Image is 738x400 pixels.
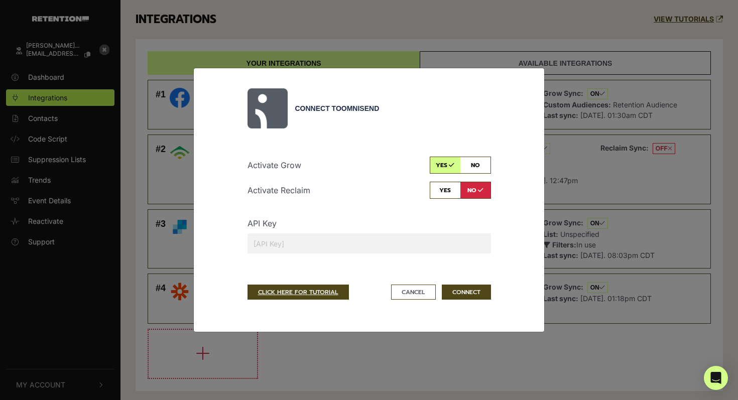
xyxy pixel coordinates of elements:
p: Activate Grow [248,159,301,171]
img: Omnisend [248,88,288,128]
div: Connect to [295,103,491,114]
p: Activate Reclaim [248,184,310,196]
button: Cancel [391,285,436,300]
label: API Key [248,217,277,229]
button: CONNECT [442,285,491,300]
a: CLICK HERE FOR TUTORIAL [248,285,349,300]
div: Open Intercom Messenger [704,366,728,390]
input: [API Key] [248,233,491,253]
span: Omnisend [341,104,379,112]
